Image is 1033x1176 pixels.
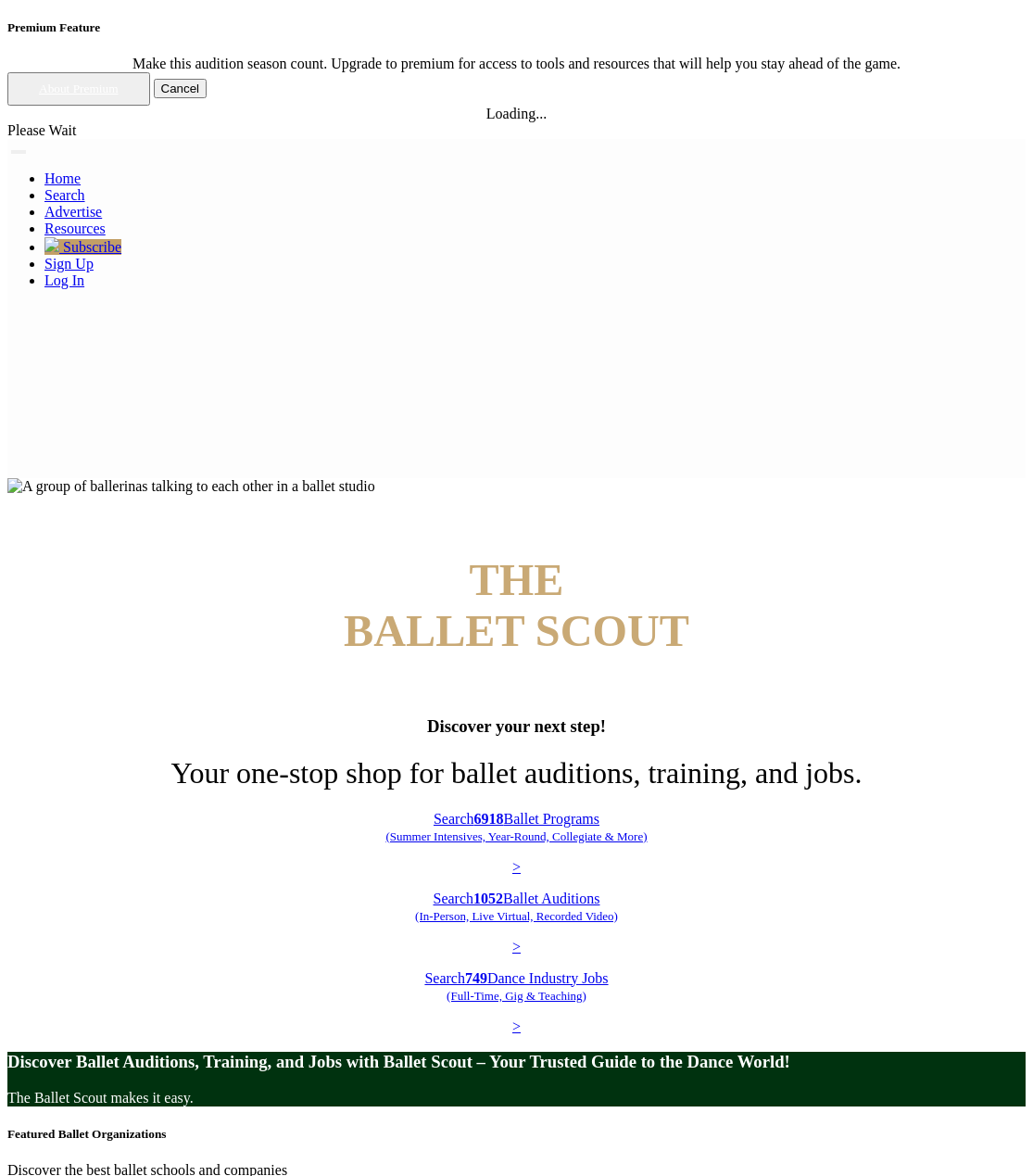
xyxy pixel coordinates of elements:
h3: Discover your next step! [7,716,1026,737]
b: 6918 [473,811,503,827]
div: Make this audition season count. Upgrade to premium for access to tools and resources that will h... [7,56,1026,72]
a: About Premium [39,82,119,95]
b: 749 [465,970,487,986]
button: Cancel [154,79,208,98]
button: Toggle navigation [11,150,26,154]
a: Resources [44,221,106,236]
a: Home [44,171,81,186]
span: Subscribe [63,239,121,255]
a: Search1052Ballet Auditions(In-Person, Live Virtual, Recorded Video) > [7,891,1026,955]
p: Search Dance Industry Jobs [7,970,1026,1004]
div: Please Wait [7,122,1026,139]
span: > [512,859,521,875]
span: > [512,1018,521,1034]
a: Sign Up [44,256,94,272]
h4: BALLET SCOUT [7,554,1026,656]
a: Log In [44,272,84,288]
h1: Your one-stop shop for ballet auditions, training, and jobs. [7,756,1026,790]
span: > [512,939,521,955]
h5: Featured Ballet Organizations [7,1127,1026,1142]
span: Loading... [486,106,547,121]
span: (In-Person, Live Virtual, Recorded Video) [415,909,618,923]
a: Search6918Ballet Programs(Summer Intensives, Year-Round, Collegiate & More)> [7,811,1026,876]
p: Search Ballet Programs [7,811,1026,844]
a: Advertise [44,204,102,220]
span: THE [470,555,564,604]
a: Search [44,187,85,203]
h3: Discover Ballet Auditions, Training, and Jobs with Ballet Scout – Your Trusted Guide to the Dance... [7,1052,1026,1072]
a: Subscribe [44,239,121,255]
p: Search Ballet Auditions [7,891,1026,924]
h5: Premium Feature [7,20,1026,35]
span: (Full-Time, Gig & Teaching) [447,989,586,1003]
a: Search749Dance Industry Jobs(Full-Time, Gig & Teaching) > [7,970,1026,1035]
img: A group of ballerinas talking to each other in a ballet studio [7,478,375,495]
b: 1052 [473,891,503,906]
img: gem.svg [44,237,59,252]
span: (Summer Intensives, Year-Round, Collegiate & More) [385,829,647,843]
p: The Ballet Scout makes it easy. [7,1090,1026,1106]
